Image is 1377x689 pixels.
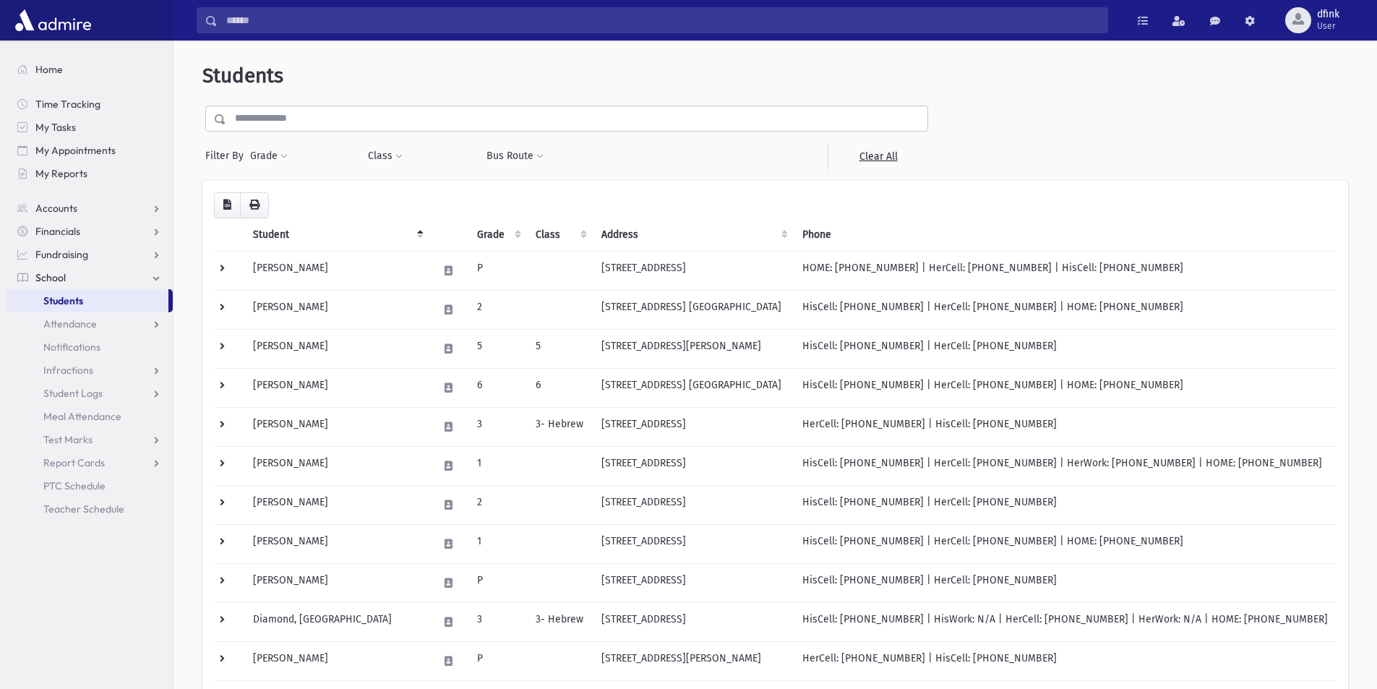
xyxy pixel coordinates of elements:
[794,602,1337,641] td: HisCell: [PHONE_NUMBER] | HisWork: N/A | HerCell: [PHONE_NUMBER] | HerWork: N/A | HOME: [PHONE_NU...
[35,202,77,215] span: Accounts
[35,271,66,284] span: School
[794,407,1337,446] td: HerCell: [PHONE_NUMBER] | HisCell: [PHONE_NUMBER]
[43,479,106,492] span: PTC Schedule
[468,218,527,252] th: Grade: activate to sort column ascending
[593,563,794,602] td: [STREET_ADDRESS]
[43,317,97,330] span: Attendance
[43,410,121,423] span: Meal Attendance
[794,329,1337,368] td: HisCell: [PHONE_NUMBER] | HerCell: [PHONE_NUMBER]
[6,497,173,521] a: Teacher Schedule
[794,641,1337,680] td: HerCell: [PHONE_NUMBER] | HisCell: [PHONE_NUMBER]
[468,602,527,641] td: 3
[244,446,429,485] td: [PERSON_NAME]
[6,93,173,116] a: Time Tracking
[244,251,429,290] td: [PERSON_NAME]
[244,290,429,329] td: [PERSON_NAME]
[593,485,794,524] td: [STREET_ADDRESS]
[214,192,241,218] button: CSV
[468,563,527,602] td: P
[794,290,1337,329] td: HisCell: [PHONE_NUMBER] | HerCell: [PHONE_NUMBER] | HOME: [PHONE_NUMBER]
[527,218,593,252] th: Class: activate to sort column ascending
[35,248,88,261] span: Fundraising
[1317,9,1339,20] span: dfink
[794,563,1337,602] td: HisCell: [PHONE_NUMBER] | HerCell: [PHONE_NUMBER]
[794,485,1337,524] td: HisCell: [PHONE_NUMBER] | HerCell: [PHONE_NUMBER]
[527,368,593,407] td: 6
[6,266,173,289] a: School
[6,220,173,243] a: Financials
[6,243,173,266] a: Fundraising
[593,641,794,680] td: [STREET_ADDRESS][PERSON_NAME]
[35,121,76,134] span: My Tasks
[468,524,527,563] td: 1
[794,251,1337,290] td: HOME: [PHONE_NUMBER] | HerCell: [PHONE_NUMBER] | HisCell: [PHONE_NUMBER]
[6,451,173,474] a: Report Cards
[593,407,794,446] td: [STREET_ADDRESS]
[244,563,429,602] td: [PERSON_NAME]
[794,446,1337,485] td: HisCell: [PHONE_NUMBER] | HerCell: [PHONE_NUMBER] | HerWork: [PHONE_NUMBER] | HOME: [PHONE_NUMBER]
[6,359,173,382] a: Infractions
[240,192,269,218] button: Print
[43,364,93,377] span: Infractions
[12,6,95,35] img: AdmirePro
[828,143,928,169] a: Clear All
[527,407,593,446] td: 3- Hebrew
[6,58,173,81] a: Home
[6,116,173,139] a: My Tasks
[1317,20,1339,32] span: User
[468,329,527,368] td: 5
[6,382,173,405] a: Student Logs
[35,167,87,180] span: My Reports
[468,290,527,329] td: 2
[6,139,173,162] a: My Appointments
[468,368,527,407] td: 6
[6,335,173,359] a: Notifications
[593,218,794,252] th: Address: activate to sort column ascending
[593,251,794,290] td: [STREET_ADDRESS]
[794,524,1337,563] td: HisCell: [PHONE_NUMBER] | HerCell: [PHONE_NUMBER] | HOME: [PHONE_NUMBER]
[593,602,794,641] td: [STREET_ADDRESS]
[6,428,173,451] a: Test Marks
[244,329,429,368] td: [PERSON_NAME]
[244,407,429,446] td: [PERSON_NAME]
[249,143,288,169] button: Grade
[244,602,429,641] td: Diamond, [GEOGRAPHIC_DATA]
[6,289,168,312] a: Students
[6,162,173,185] a: My Reports
[244,524,429,563] td: [PERSON_NAME]
[468,446,527,485] td: 1
[468,407,527,446] td: 3
[43,387,103,400] span: Student Logs
[43,341,100,354] span: Notifications
[593,290,794,329] td: [STREET_ADDRESS] [GEOGRAPHIC_DATA]
[468,251,527,290] td: P
[218,7,1107,33] input: Search
[244,368,429,407] td: [PERSON_NAME]
[6,312,173,335] a: Attendance
[244,218,429,252] th: Student: activate to sort column descending
[367,143,403,169] button: Class
[468,641,527,680] td: P
[6,474,173,497] a: PTC Schedule
[468,485,527,524] td: 2
[486,143,544,169] button: Bus Route
[43,433,93,446] span: Test Marks
[43,294,83,307] span: Students
[35,225,80,238] span: Financials
[35,63,63,76] span: Home
[527,602,593,641] td: 3- Hebrew
[43,502,124,515] span: Teacher Schedule
[593,446,794,485] td: [STREET_ADDRESS]
[6,197,173,220] a: Accounts
[35,98,100,111] span: Time Tracking
[244,485,429,524] td: [PERSON_NAME]
[794,368,1337,407] td: HisCell: [PHONE_NUMBER] | HerCell: [PHONE_NUMBER] | HOME: [PHONE_NUMBER]
[593,329,794,368] td: [STREET_ADDRESS][PERSON_NAME]
[527,329,593,368] td: 5
[244,641,429,680] td: [PERSON_NAME]
[205,148,249,163] span: Filter By
[593,368,794,407] td: [STREET_ADDRESS] [GEOGRAPHIC_DATA]
[202,64,283,87] span: Students
[794,218,1337,252] th: Phone
[6,405,173,428] a: Meal Attendance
